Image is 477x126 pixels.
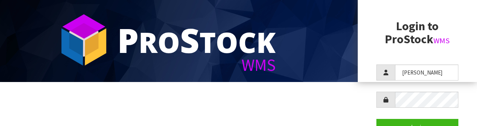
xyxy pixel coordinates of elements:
[180,17,199,63] span: S
[433,36,450,45] small: WMS
[117,23,276,57] div: ro tock
[56,12,112,68] img: ProStock Cube
[395,64,458,81] input: Username
[117,57,276,73] div: WMS
[117,17,139,63] span: P
[376,20,458,46] h2: Login to ProStock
